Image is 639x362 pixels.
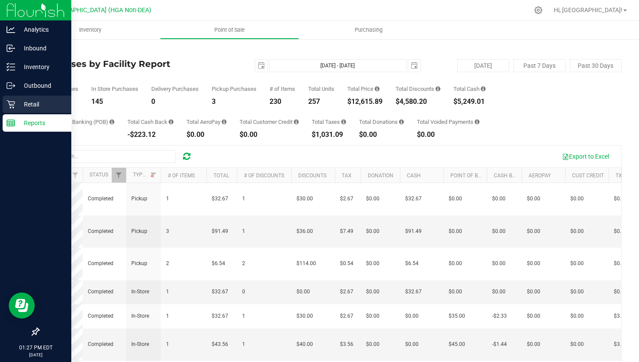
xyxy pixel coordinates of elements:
[449,340,465,349] span: $45.00
[343,26,394,34] span: Purchasing
[38,119,114,125] div: Total Point of Banking (POB)
[614,227,627,236] span: $0.00
[68,168,83,183] a: Filter
[366,312,379,320] span: $0.00
[570,195,584,203] span: $0.00
[492,312,507,320] span: -$2.33
[312,131,346,138] div: $1,031.09
[9,292,35,319] iframe: Resource center
[570,340,584,349] span: $0.00
[15,62,67,72] p: Inventory
[340,195,353,203] span: $2.67
[375,86,379,92] i: Sum of the total prices of all purchases in the date range.
[308,98,334,105] div: 257
[396,86,440,92] div: Total Discounts
[492,259,506,268] span: $0.00
[7,119,15,127] inline-svg: Reports
[255,60,267,72] span: select
[527,340,540,349] span: $0.00
[347,98,383,105] div: $12,615.89
[340,259,353,268] span: $0.54
[449,312,465,320] span: $35.00
[88,288,113,296] span: Completed
[527,288,540,296] span: $0.00
[270,98,295,105] div: 230
[453,86,486,92] div: Total Cash
[27,7,151,14] span: PNW.7-[GEOGRAPHIC_DATA] (HGA Non-DEA)
[366,340,379,349] span: $0.00
[396,98,440,105] div: $4,580.20
[527,259,540,268] span: $0.00
[242,340,245,349] span: 1
[359,131,404,138] div: $0.00
[340,288,353,296] span: $2.67
[366,259,379,268] span: $0.00
[513,59,565,72] button: Past 7 Days
[296,288,310,296] span: $0.00
[222,119,226,125] i: Sum of the successful, non-voided AeroPay payment transactions for all purchases in the date range.
[556,149,615,164] button: Export to Excel
[614,259,627,268] span: $0.00
[242,195,245,203] span: 1
[131,195,147,203] span: Pickup
[405,259,419,268] span: $6.54
[7,44,15,53] inline-svg: Inbound
[127,131,173,138] div: -$223.12
[151,98,199,105] div: 0
[15,24,67,35] p: Analytics
[296,340,313,349] span: $40.00
[405,288,422,296] span: $32.67
[449,227,462,236] span: $0.00
[614,195,627,203] span: $0.00
[151,86,199,92] div: Delivery Purchases
[133,172,156,178] a: Type
[240,119,299,125] div: Total Customer Credit
[399,119,404,125] i: Sum of all round-up-to-next-dollar total price adjustments for all purchases in the date range.
[7,100,15,109] inline-svg: Retail
[492,195,506,203] span: $0.00
[405,195,422,203] span: $32.67
[88,259,113,268] span: Completed
[408,60,420,72] span: select
[203,26,256,34] span: Point of Sale
[127,119,173,125] div: Total Cash Back
[212,340,228,349] span: $43.56
[186,131,226,138] div: $0.00
[131,227,147,236] span: Pickup
[88,312,113,320] span: Completed
[614,340,627,349] span: $3.00
[492,340,507,349] span: -$1.44
[299,21,438,39] a: Purchasing
[405,227,422,236] span: $91.49
[169,119,173,125] i: Sum of the cash-back amounts from rounded-up electronic payments for all purchases in the date ra...
[7,81,15,90] inline-svg: Outbound
[312,119,346,125] div: Total Taxes
[7,25,15,34] inline-svg: Analytics
[4,352,67,358] p: [DATE]
[160,21,299,39] a: Point of Sale
[450,173,512,179] a: Point of Banking (POB)
[242,312,245,320] span: 1
[475,119,479,125] i: Sum of all voided payment transaction amounts, excluding tips and transaction fees, for all purch...
[15,99,67,110] p: Retail
[166,288,169,296] span: 1
[7,63,15,71] inline-svg: Inventory
[572,173,604,179] a: Cust Credit
[242,227,245,236] span: 1
[417,131,479,138] div: $0.00
[527,312,540,320] span: $0.00
[88,227,113,236] span: Completed
[359,119,404,125] div: Total Donations
[166,227,169,236] span: 3
[110,119,114,125] i: Sum of the successful, non-voided point-of-banking payment transactions, both via payment termina...
[436,86,440,92] i: Sum of the discount values applied to the all purchases in the date range.
[67,26,113,34] span: Inventory
[308,86,334,92] div: Total Units
[368,173,393,179] a: Donation
[340,340,353,349] span: $3.56
[494,173,523,179] a: Cash Back
[366,195,379,203] span: $0.00
[340,312,353,320] span: $2.67
[166,259,169,268] span: 2
[166,312,169,320] span: 1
